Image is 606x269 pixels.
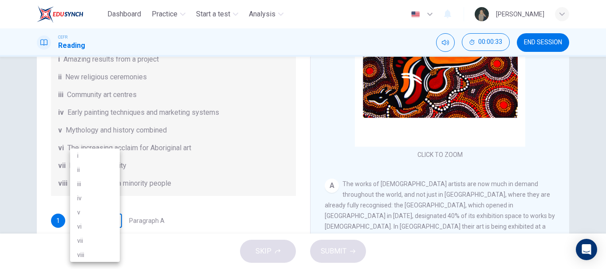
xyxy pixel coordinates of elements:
li: v [70,205,120,219]
li: iii [70,177,120,191]
li: viii [70,248,120,262]
li: vii [70,234,120,248]
li: ii [70,163,120,177]
li: vi [70,219,120,234]
div: Open Intercom Messenger [576,239,597,260]
li: iv [70,191,120,205]
li: i [70,148,120,163]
